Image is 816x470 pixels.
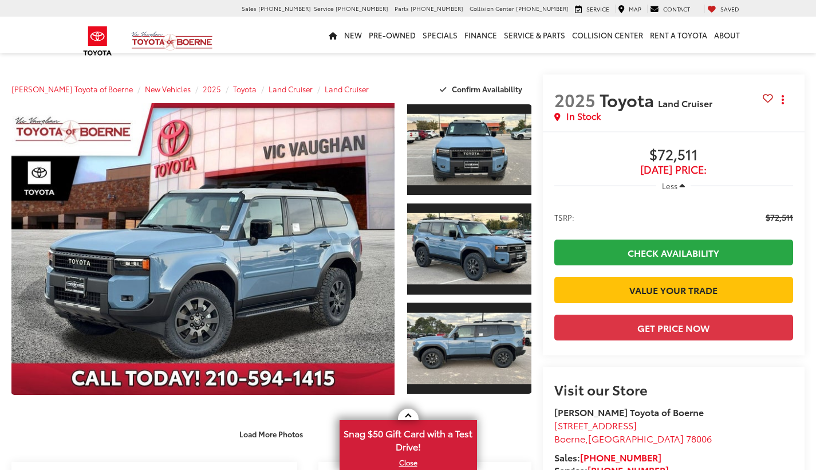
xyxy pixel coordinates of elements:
a: Collision Center [569,17,647,53]
a: Expand Photo 1 [407,103,531,196]
a: [PHONE_NUMBER] [580,451,661,464]
a: Service & Parts: Opens in a new tab [500,17,569,53]
span: [GEOGRAPHIC_DATA] [588,432,684,445]
a: New Vehicles [145,84,191,94]
button: Less [656,175,691,196]
span: Contact [663,5,690,13]
a: Service [572,5,612,14]
span: , [554,432,712,445]
span: Snag $50 Gift Card with a Test Drive! [341,421,476,456]
span: Parts [395,4,409,13]
span: Less [662,181,677,191]
span: Land Cruiser [658,96,712,109]
span: [PHONE_NUMBER] [411,4,463,13]
a: Land Cruiser [269,84,313,94]
a: Contact [647,5,693,14]
a: Pre-Owned [365,17,419,53]
span: [STREET_ADDRESS] [554,418,637,432]
span: [DATE] Price: [554,164,793,175]
a: Check Availability [554,240,793,265]
img: 2025 Toyota Land Cruiser Land Cruiser [406,312,533,384]
a: Expand Photo 3 [407,301,531,394]
span: $72,511 [766,211,793,223]
a: Map [615,5,644,14]
span: dropdown dots [782,95,784,104]
a: Finance [461,17,500,53]
a: 2025 [203,84,221,94]
img: Vic Vaughan Toyota of Boerne [131,31,213,51]
a: My Saved Vehicles [704,5,742,14]
span: Service [314,4,334,13]
a: Value Your Trade [554,277,793,303]
a: About [711,17,743,53]
a: Rent a Toyota [647,17,711,53]
span: Boerne [554,432,585,445]
span: 78006 [686,432,712,445]
span: $72,511 [554,147,793,164]
span: Confirm Availability [452,84,522,94]
span: [PHONE_NUMBER] [516,4,569,13]
span: Saved [720,5,739,13]
strong: Sales: [554,451,661,464]
a: Expand Photo 0 [11,103,395,395]
span: Toyota [600,87,658,112]
button: Load More Photos [231,424,311,444]
a: [STREET_ADDRESS] Boerne,[GEOGRAPHIC_DATA] 78006 [554,418,712,445]
img: Toyota [76,22,119,60]
span: Service [586,5,609,13]
a: [PERSON_NAME] Toyota of Boerne [11,84,133,94]
a: Home [325,17,341,53]
span: [PHONE_NUMBER] [258,4,311,13]
h2: Visit our Store [554,382,793,397]
span: 2025 [554,87,596,112]
a: Expand Photo 2 [407,202,531,295]
button: Confirm Availability [433,79,531,99]
span: [PHONE_NUMBER] [336,4,388,13]
img: 2025 Toyota Land Cruiser Land Cruiser [406,114,533,186]
span: Map [629,5,641,13]
strong: [PERSON_NAME] Toyota of Boerne [554,405,704,418]
img: 2025 Toyota Land Cruiser Land Cruiser [7,102,399,395]
a: New [341,17,365,53]
span: Sales [242,4,257,13]
span: Collision Center [470,4,514,13]
button: Actions [773,89,793,109]
img: 2025 Toyota Land Cruiser Land Cruiser [406,213,533,285]
button: Get Price Now [554,315,793,340]
span: TSRP: [554,211,574,223]
a: Land Cruiser [325,84,369,94]
span: In Stock [566,109,601,123]
a: Toyota [233,84,257,94]
a: Specials [419,17,461,53]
